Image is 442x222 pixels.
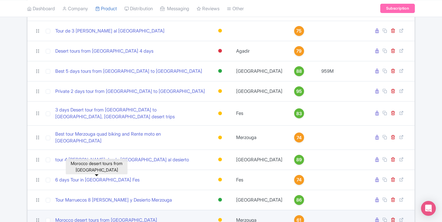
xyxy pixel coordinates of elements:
[296,88,302,95] span: 95
[296,156,302,163] span: 89
[297,134,302,141] span: 74
[296,28,302,34] span: 75
[55,48,153,55] a: Desert tours from [GEOGRAPHIC_DATA] 4 days
[217,67,223,76] div: Active
[296,110,302,117] span: 83
[232,101,286,125] td: Fes
[289,155,310,165] a: 89
[55,28,165,35] a: Tour de 3 [PERSON_NAME] al [GEOGRAPHIC_DATA]
[217,195,223,204] div: Active
[289,66,310,76] a: 88
[289,133,310,142] a: 74
[421,201,436,216] div: Open Intercom Messenger
[217,155,223,164] div: Building
[232,190,286,210] td: [GEOGRAPHIC_DATA]
[66,159,127,174] div: Morocco desert tours from [GEOGRAPHIC_DATA]
[380,4,415,13] a: Subscription
[217,26,223,35] div: Building
[232,41,286,61] td: Agadir
[289,26,310,36] a: 75
[232,125,286,150] td: Merzouga
[217,87,223,96] div: Building
[55,156,189,163] a: tour 4 [PERSON_NAME] desde [GEOGRAPHIC_DATA] al desierto
[289,108,310,118] a: 83
[232,61,286,81] td: [GEOGRAPHIC_DATA]
[296,48,302,54] span: 79
[289,195,310,205] a: 86
[55,68,202,75] a: Best 5 days tours from [GEOGRAPHIC_DATA] to [GEOGRAPHIC_DATA]
[217,46,223,55] div: Inactive
[217,175,223,184] div: Building
[217,109,223,118] div: Building
[55,131,205,145] a: Best tour Merzouga quad biking and Rente moto en [GEOGRAPHIC_DATA]
[289,46,310,56] a: 79
[55,197,172,204] a: Tour Marruecos 8 [PERSON_NAME] y Desierto Merzouga
[232,81,286,101] td: [GEOGRAPHIC_DATA]
[296,197,302,203] span: 86
[297,176,302,183] span: 74
[232,170,286,190] td: Fes
[55,107,205,120] a: 3 days Desert tour from [GEOGRAPHIC_DATA] to [GEOGRAPHIC_DATA], [GEOGRAPHIC_DATA] desert trips
[217,133,223,142] div: Building
[289,86,310,96] a: 95
[296,68,302,75] span: 88
[289,175,310,185] a: 74
[312,61,343,81] td: 959M
[55,176,140,184] a: 6 days Tour in [GEOGRAPHIC_DATA] Fes
[232,150,286,170] td: [GEOGRAPHIC_DATA]
[55,88,205,95] a: Private 2 days tour from [GEOGRAPHIC_DATA] to [GEOGRAPHIC_DATA]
